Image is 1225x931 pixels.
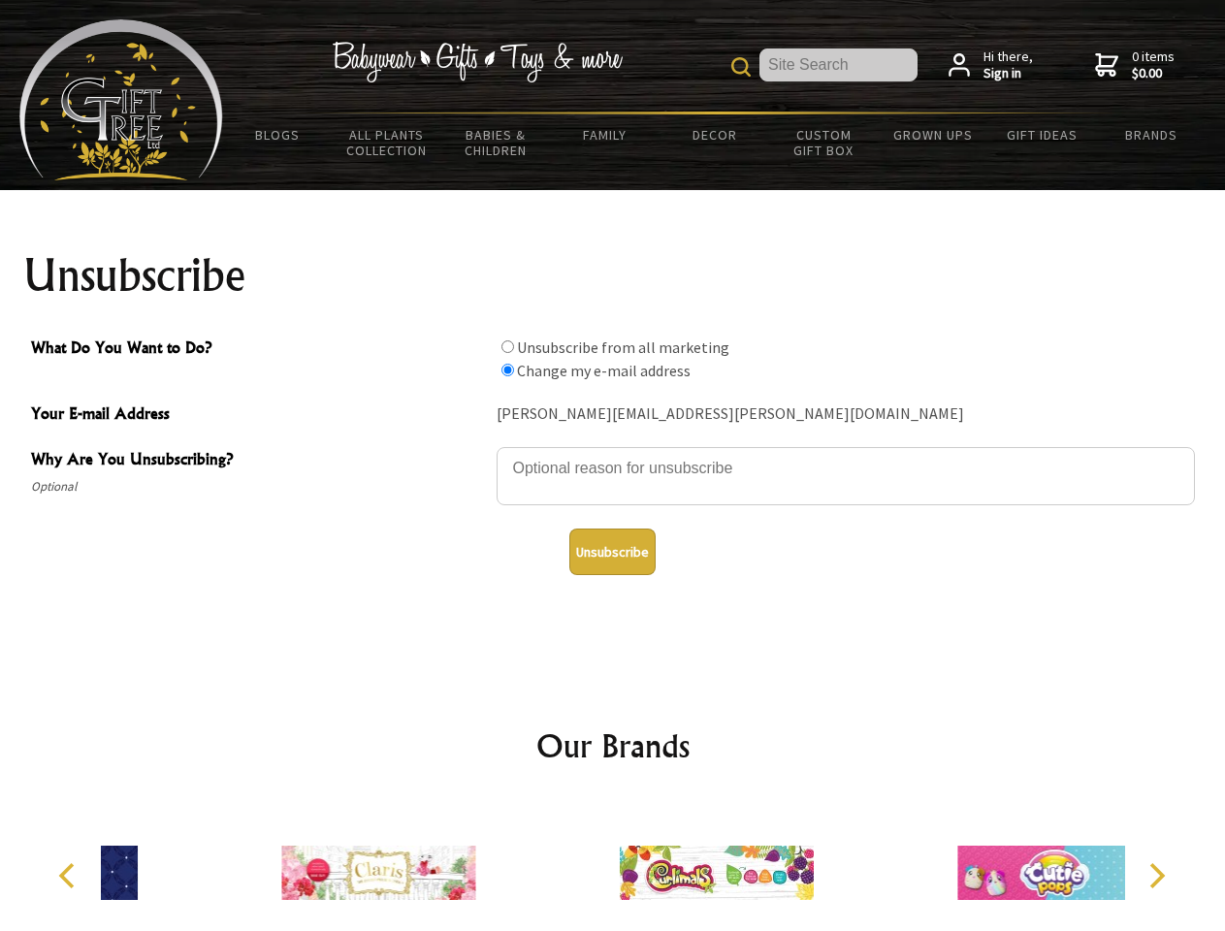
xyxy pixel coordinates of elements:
a: Brands [1097,114,1207,155]
a: Grown Ups [878,114,987,155]
a: BLOGS [223,114,333,155]
input: What Do You Want to Do? [501,364,514,376]
strong: Sign in [983,65,1033,82]
img: Babyware - Gifts - Toys and more... [19,19,223,180]
a: Babies & Children [441,114,551,171]
a: Hi there,Sign in [949,48,1033,82]
button: Next [1135,854,1177,897]
label: Unsubscribe from all marketing [517,337,729,357]
span: Hi there, [983,48,1033,82]
input: What Do You Want to Do? [501,340,514,353]
img: product search [731,57,751,77]
button: Unsubscribe [569,529,656,575]
span: Your E-mail Address [31,401,487,430]
input: Site Search [759,48,918,81]
span: What Do You Want to Do? [31,336,487,364]
label: Change my e-mail address [517,361,691,380]
a: 0 items$0.00 [1095,48,1175,82]
a: Family [551,114,661,155]
a: Decor [660,114,769,155]
h2: Our Brands [39,722,1187,769]
img: Babywear - Gifts - Toys & more [332,42,623,82]
a: Gift Ideas [987,114,1097,155]
span: Why Are You Unsubscribing? [31,447,487,475]
h1: Unsubscribe [23,252,1203,299]
button: Previous [48,854,91,897]
textarea: Why Are You Unsubscribing? [497,447,1195,505]
div: [PERSON_NAME][EMAIL_ADDRESS][PERSON_NAME][DOMAIN_NAME] [497,400,1195,430]
span: Optional [31,475,487,498]
a: Custom Gift Box [769,114,879,171]
span: 0 items [1132,48,1175,82]
strong: $0.00 [1132,65,1175,82]
a: All Plants Collection [333,114,442,171]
